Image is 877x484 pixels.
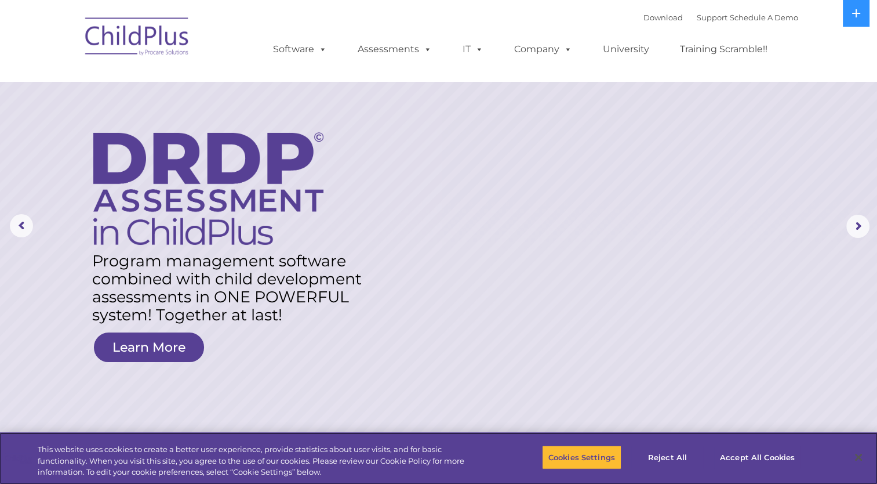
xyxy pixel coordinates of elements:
button: Accept All Cookies [714,445,801,469]
button: Cookies Settings [542,445,621,469]
a: Software [261,38,339,61]
a: Training Scramble!! [668,38,779,61]
rs-layer: Program management software combined with child development assessments in ONE POWERFUL system! T... [92,252,373,324]
a: Schedule A Demo [730,13,798,22]
span: Last name [161,77,196,85]
div: This website uses cookies to create a better user experience, provide statistics about user visit... [38,444,482,478]
span: Phone number [161,124,210,133]
font: | [643,13,798,22]
a: Company [503,38,584,61]
a: IT [451,38,495,61]
button: Reject All [631,445,704,469]
a: University [591,38,661,61]
a: Assessments [346,38,443,61]
button: Close [846,445,871,470]
img: ChildPlus by Procare Solutions [79,9,195,67]
a: Support [697,13,727,22]
a: Download [643,13,683,22]
img: DRDP Assessment in ChildPlus [93,132,323,245]
a: Learn More [94,333,204,362]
